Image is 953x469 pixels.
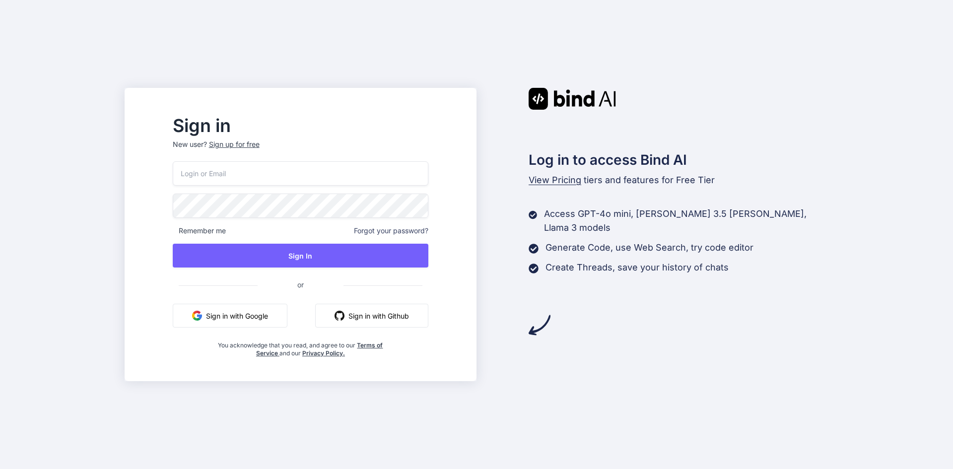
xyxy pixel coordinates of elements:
img: github [335,311,344,321]
img: Bind AI logo [529,88,616,110]
a: Terms of Service [256,341,383,357]
img: google [192,311,202,321]
button: Sign In [173,244,428,268]
p: Create Threads, save your history of chats [545,261,729,274]
a: Privacy Policy. [302,349,345,357]
button: Sign in with Google [173,304,287,328]
div: Sign up for free [209,139,260,149]
h2: Sign in [173,118,428,134]
p: tiers and features for Free Tier [529,173,828,187]
button: Sign in with Github [315,304,428,328]
div: You acknowledge that you read, and agree to our and our [215,335,386,357]
span: Remember me [173,226,226,236]
h2: Log in to access Bind AI [529,149,828,170]
span: Forgot your password? [354,226,428,236]
p: Access GPT-4o mini, [PERSON_NAME] 3.5 [PERSON_NAME], Llama 3 models [544,207,828,235]
img: arrow [529,314,550,336]
span: View Pricing [529,175,581,185]
span: or [258,272,343,297]
p: Generate Code, use Web Search, try code editor [545,241,753,255]
input: Login or Email [173,161,428,186]
p: New user? [173,139,428,161]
